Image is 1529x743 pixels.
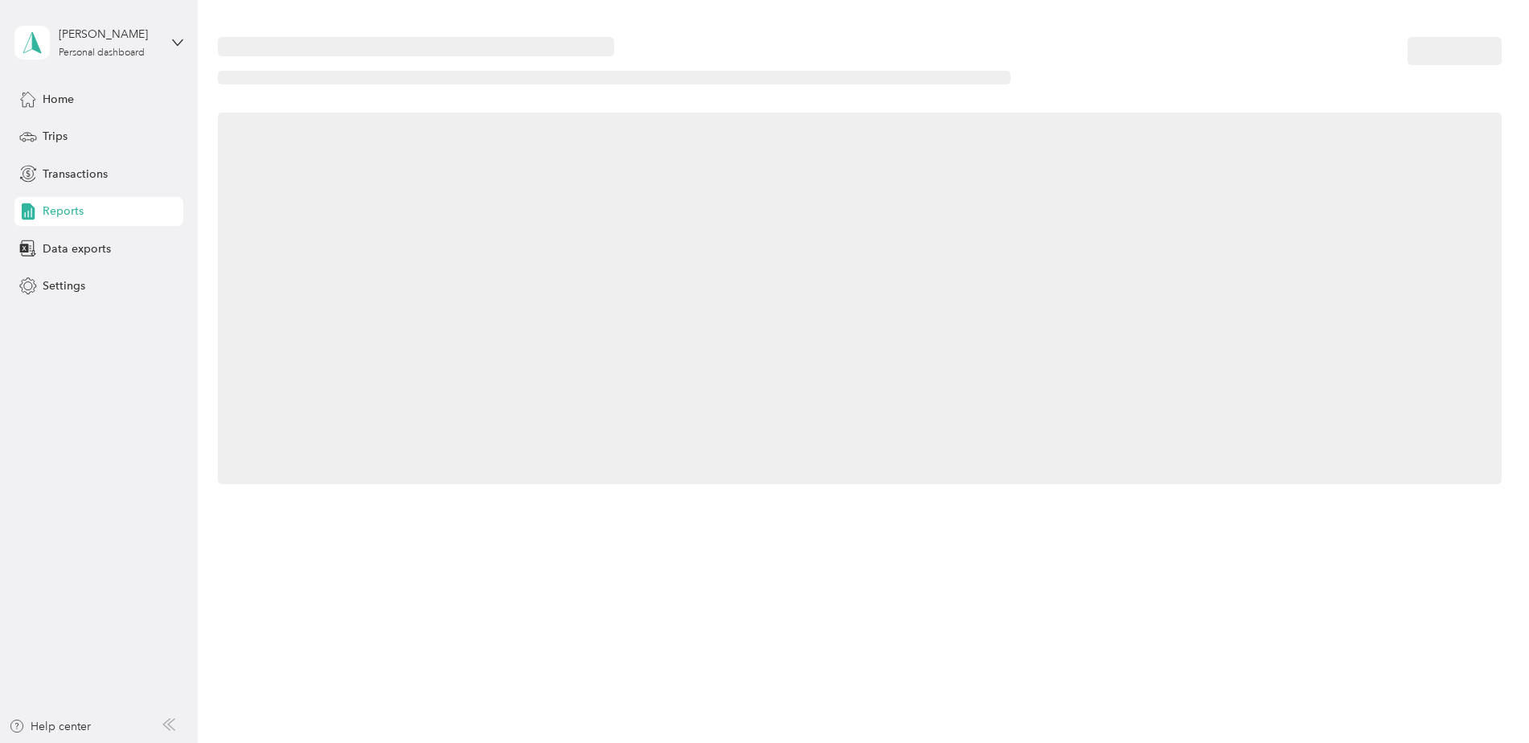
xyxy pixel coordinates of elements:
span: Home [43,91,74,108]
iframe: Everlance-gr Chat Button Frame [1439,653,1529,743]
span: Settings [43,277,85,294]
span: Transactions [43,166,108,183]
div: Personal dashboard [59,48,145,58]
button: Help center [9,718,91,735]
span: Trips [43,128,68,145]
span: Reports [43,203,84,220]
div: [PERSON_NAME] [59,26,159,43]
span: Data exports [43,240,111,257]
